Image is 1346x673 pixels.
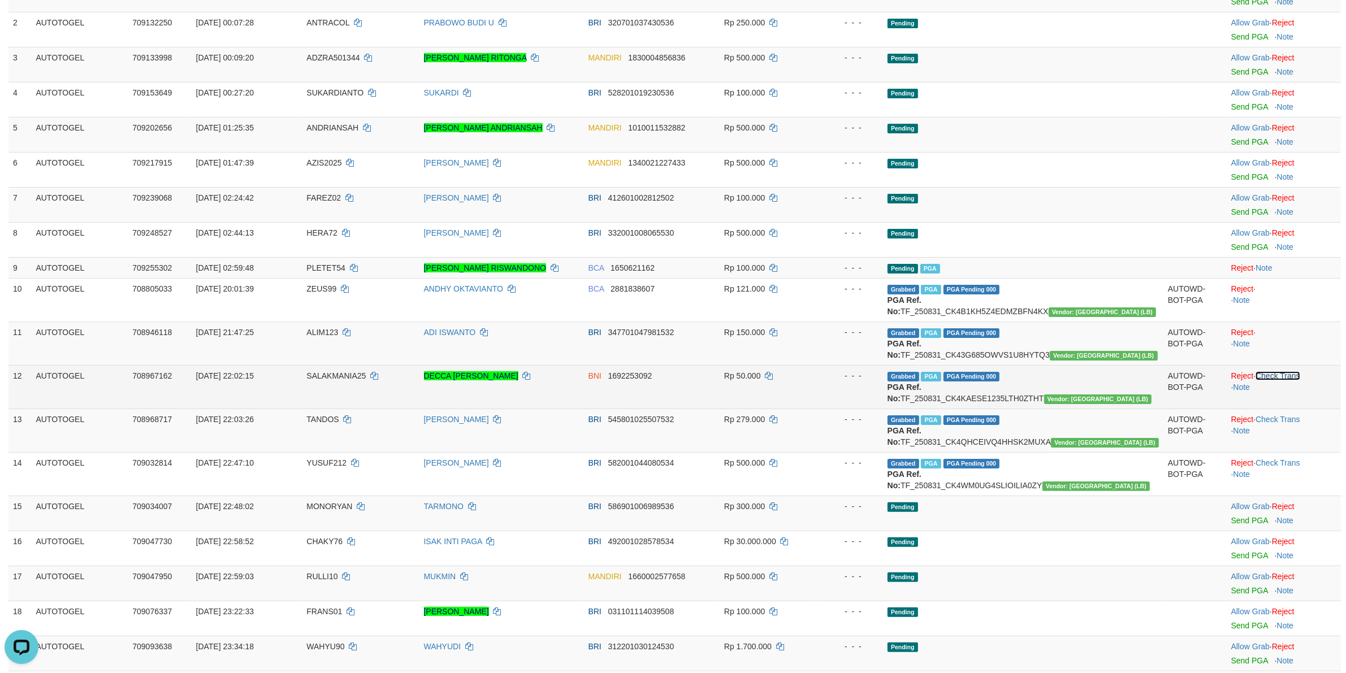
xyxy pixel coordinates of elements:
span: Rp 500.000 [724,228,765,237]
span: Rp 250.000 [724,18,765,27]
span: Copy 1692253092 to clipboard [608,371,652,380]
div: - - - [821,52,878,63]
span: PGA Pending [944,328,1000,338]
span: ZEUS99 [306,284,336,293]
td: TF_250831_CK4QHCEIVQ4HHSK2MUXA [883,409,1163,452]
span: Marked by azaksrauto [921,328,941,338]
span: AZIS2025 [306,158,341,167]
td: AUTOTOGEL [31,365,128,409]
span: BRI [588,415,601,424]
td: AUTOTOGEL [31,496,128,531]
span: PGA Pending [944,415,1000,425]
a: [PERSON_NAME] ANDRIANSAH [424,123,543,132]
td: AUTOTOGEL [31,452,128,496]
td: 4 [8,82,31,117]
span: 709202656 [132,123,172,132]
td: · [1227,257,1341,278]
a: Send PGA [1231,551,1268,560]
td: · [1227,82,1341,117]
td: · · [1227,365,1341,409]
span: Rp 500.000 [724,123,765,132]
span: MANDIRI [588,158,621,167]
a: Allow Grab [1231,123,1270,132]
td: 13 [8,409,31,452]
span: [DATE] 22:02:15 [196,371,254,380]
span: Rp 121.000 [724,284,765,293]
span: YUSUF212 [306,458,347,467]
td: 7 [8,187,31,222]
a: SUKARDI [424,88,459,97]
a: Allow Grab [1231,88,1270,97]
span: Rp 300.000 [724,502,765,511]
a: Allow Grab [1231,572,1270,581]
a: Allow Grab [1231,642,1270,651]
span: · [1231,537,1272,546]
span: Copy 1660002577658 to clipboard [628,572,685,581]
a: Send PGA [1231,102,1268,111]
td: · [1227,187,1341,222]
div: - - - [821,283,878,294]
a: Reject [1272,88,1295,97]
span: Copy 320701037430536 to clipboard [608,18,674,27]
a: Send PGA [1231,32,1268,41]
td: AUTOTOGEL [31,222,128,257]
a: Reject [1272,123,1295,132]
a: Reject [1272,607,1295,616]
span: [DATE] 22:03:26 [196,415,254,424]
div: - - - [821,227,878,238]
span: Grabbed [888,459,919,468]
span: MANDIRI [588,572,621,581]
a: Send PGA [1231,242,1268,251]
span: 709133998 [132,53,172,62]
a: Send PGA [1231,586,1268,595]
span: Vendor URL: https://dashboard.q2checkout.com/secure [1049,307,1157,317]
span: Rp 279.000 [724,415,765,424]
span: Rp 100.000 [724,193,765,202]
span: MANDIRI [588,123,621,132]
a: PRABOWO BUDI U [424,18,494,27]
span: Copy 1650621162 to clipboard [611,263,655,272]
span: 708805033 [132,284,172,293]
a: Note [1234,296,1250,305]
a: Note [1277,551,1294,560]
span: Grabbed [888,372,919,381]
span: Pending [888,229,918,238]
div: - - - [821,157,878,168]
span: Rp 50.000 [724,371,761,380]
a: Allow Grab [1231,18,1270,27]
a: Note [1277,32,1294,41]
a: Send PGA [1231,137,1268,146]
td: 16 [8,531,31,566]
span: ADZRA501344 [306,53,360,62]
span: BRI [588,193,601,202]
td: · [1227,222,1341,257]
span: Copy 545801025507532 to clipboard [608,415,674,424]
span: · [1231,53,1272,62]
span: 709217915 [132,158,172,167]
span: TANDOS [306,415,339,424]
span: 709047950 [132,572,172,581]
span: 709032814 [132,458,172,467]
td: 10 [8,278,31,322]
a: Allow Grab [1231,537,1270,546]
b: PGA Ref. No: [888,339,921,359]
a: [PERSON_NAME] [424,158,489,167]
a: Reject [1231,284,1254,293]
div: - - - [821,327,878,338]
a: [PERSON_NAME] RITONGA [424,53,527,62]
span: ALIM123 [306,328,338,337]
a: Check Trans [1256,458,1300,467]
a: [PERSON_NAME] [424,607,489,616]
span: Copy 1830004856836 to clipboard [628,53,685,62]
span: 709034007 [132,502,172,511]
a: Reject [1272,502,1295,511]
span: 709248527 [132,228,172,237]
a: Allow Grab [1231,53,1270,62]
td: · [1227,117,1341,152]
b: PGA Ref. No: [888,383,921,403]
a: Note [1277,516,1294,525]
span: Copy 412601002812502 to clipboard [608,193,674,202]
td: · [1227,566,1341,601]
td: AUTOTOGEL [31,117,128,152]
span: [DATE] 22:48:02 [196,502,254,511]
